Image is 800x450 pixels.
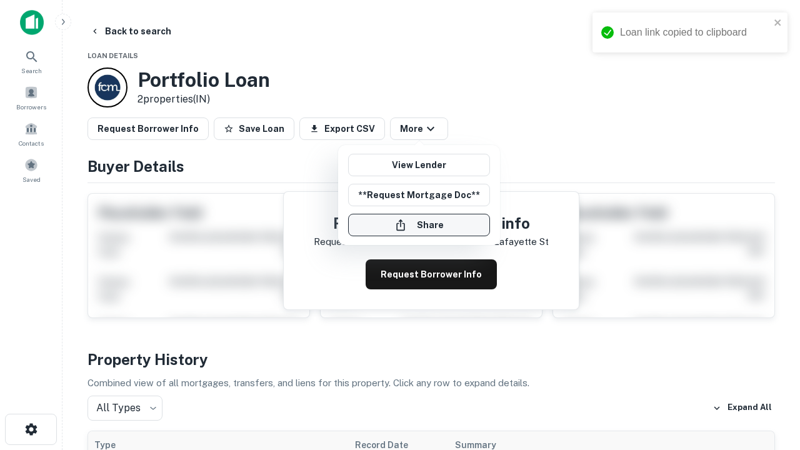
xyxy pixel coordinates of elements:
button: close [774,17,782,29]
a: View Lender [348,154,490,176]
button: Share [348,214,490,236]
div: Loan link copied to clipboard [620,25,770,40]
button: **Request Mortgage Doc** [348,184,490,206]
iframe: Chat Widget [737,310,800,370]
